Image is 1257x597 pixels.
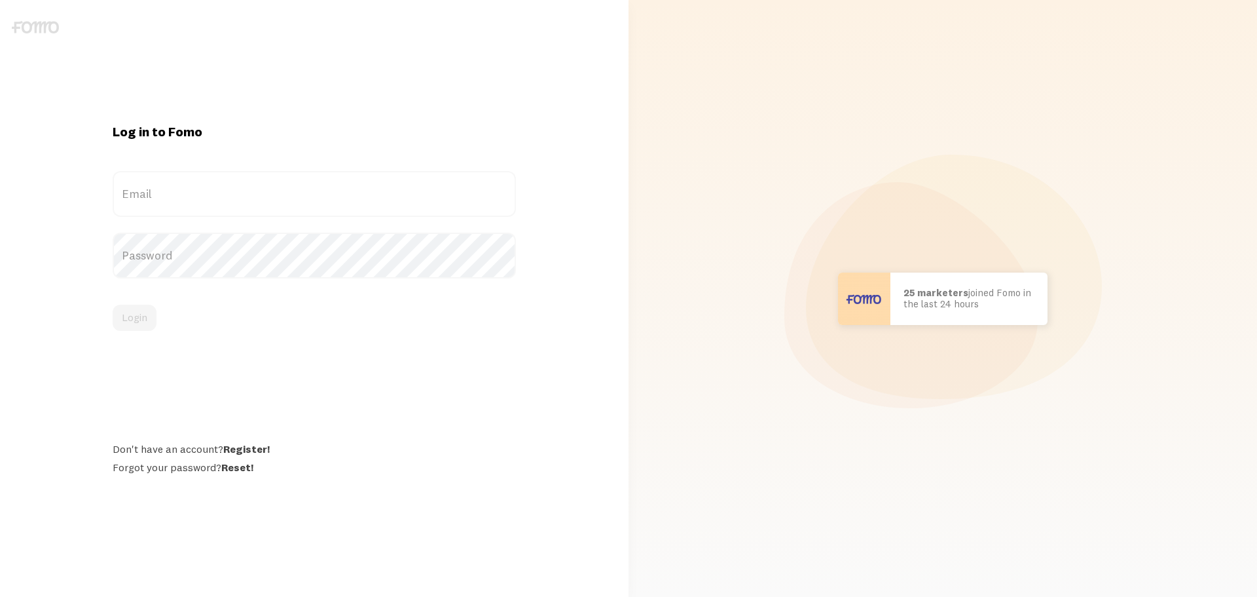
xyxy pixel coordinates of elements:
[903,286,968,299] b: 25 marketers
[113,171,516,217] label: Email
[113,123,516,140] h1: Log in to Fomo
[113,461,516,474] div: Forgot your password?
[12,21,59,33] img: fomo-logo-gray-b99e0e8ada9f9040e2984d0d95b3b12da0074ffd48d1e5cb62ac37fc77b0b268.svg
[221,461,253,474] a: Reset!
[903,288,1034,309] p: joined Fomo in the last 24 hours
[113,233,516,279] label: Password
[113,442,516,455] div: Don't have an account?
[223,442,270,455] a: Register!
[838,273,890,325] img: User avatar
